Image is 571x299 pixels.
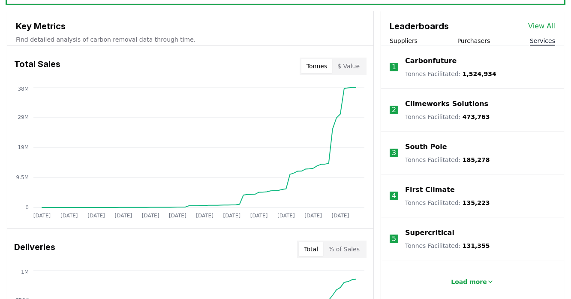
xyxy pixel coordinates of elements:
tspan: [DATE] [114,213,132,219]
button: Purchasers [457,37,490,45]
a: Supercritical [405,228,454,238]
h3: Deliveries [14,241,55,258]
p: Tonnes Facilitated : [405,70,496,78]
p: 4 [392,191,396,201]
a: Climeworks Solutions [405,99,488,109]
h3: Key Metrics [16,20,365,33]
button: % of Sales [323,242,365,256]
p: 3 [392,148,396,158]
span: 185,278 [463,156,490,163]
p: 1 [392,62,396,72]
tspan: [DATE] [33,213,51,219]
p: Load more [451,278,487,286]
p: 5 [392,234,396,244]
p: Tonnes Facilitated : [405,241,490,250]
tspan: [DATE] [87,213,105,219]
a: First Climate [405,185,455,195]
p: Find detailed analysis of carbon removal data through time. [16,35,365,44]
tspan: [DATE] [142,213,159,219]
p: 2 [392,105,396,115]
h3: Leaderboards [390,20,449,33]
p: Tonnes Facilitated : [405,198,490,207]
tspan: 38M [18,86,29,92]
a: South Pole [405,142,447,152]
button: Tonnes [301,59,332,73]
tspan: 1M [21,269,29,275]
tspan: 0 [25,204,29,211]
button: Services [530,37,555,45]
tspan: [DATE] [60,213,78,219]
span: 473,763 [463,113,490,120]
span: 1,524,934 [463,70,496,77]
tspan: [DATE] [277,213,295,219]
tspan: [DATE] [332,213,349,219]
tspan: [DATE] [223,213,241,219]
p: Tonnes Facilitated : [405,113,490,121]
tspan: 29M [18,114,29,120]
tspan: [DATE] [169,213,186,219]
span: 131,355 [463,242,490,249]
tspan: [DATE] [304,213,322,219]
span: 135,223 [463,199,490,206]
button: $ Value [332,59,365,73]
p: Tonnes Facilitated : [405,156,490,164]
tspan: 9.5M [16,174,29,180]
button: Suppliers [390,37,418,45]
a: View All [528,21,555,31]
button: Load more [444,273,501,290]
button: Total [299,242,323,256]
tspan: 19M [18,144,29,150]
tspan: [DATE] [250,213,268,219]
a: Carbonfuture [405,56,457,66]
tspan: [DATE] [196,213,213,219]
h3: Total Sales [14,58,60,75]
